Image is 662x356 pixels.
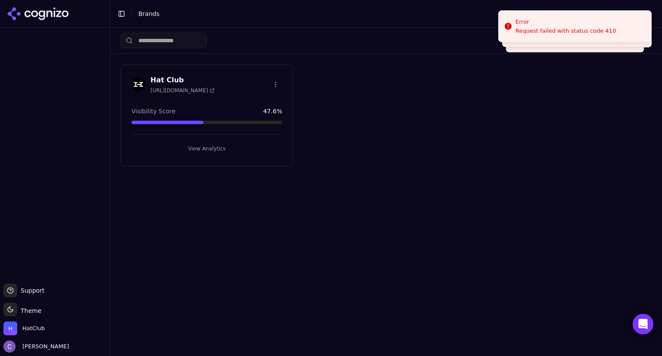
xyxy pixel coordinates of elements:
div: Request failed with status code 410 [515,27,616,35]
nav: breadcrumb [138,9,638,18]
img: Chris Hayes [3,340,16,353]
span: 47.6 % [263,107,282,116]
div: Open Intercom Messenger [633,314,653,334]
span: [PERSON_NAME] [19,343,69,350]
button: Open user button [3,340,69,353]
span: Brands [138,10,159,17]
img: Hat Club [131,78,145,91]
span: Support [17,286,44,295]
span: Theme [17,307,41,314]
span: [URL][DOMAIN_NAME] [150,87,215,94]
h3: Hat Club [150,75,215,85]
div: Error [515,18,616,26]
span: HatClub [22,325,45,332]
img: HatClub [3,322,17,335]
button: View Analytics [131,142,282,156]
span: Visibility Score [131,107,175,116]
button: Open organization switcher [3,322,45,335]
